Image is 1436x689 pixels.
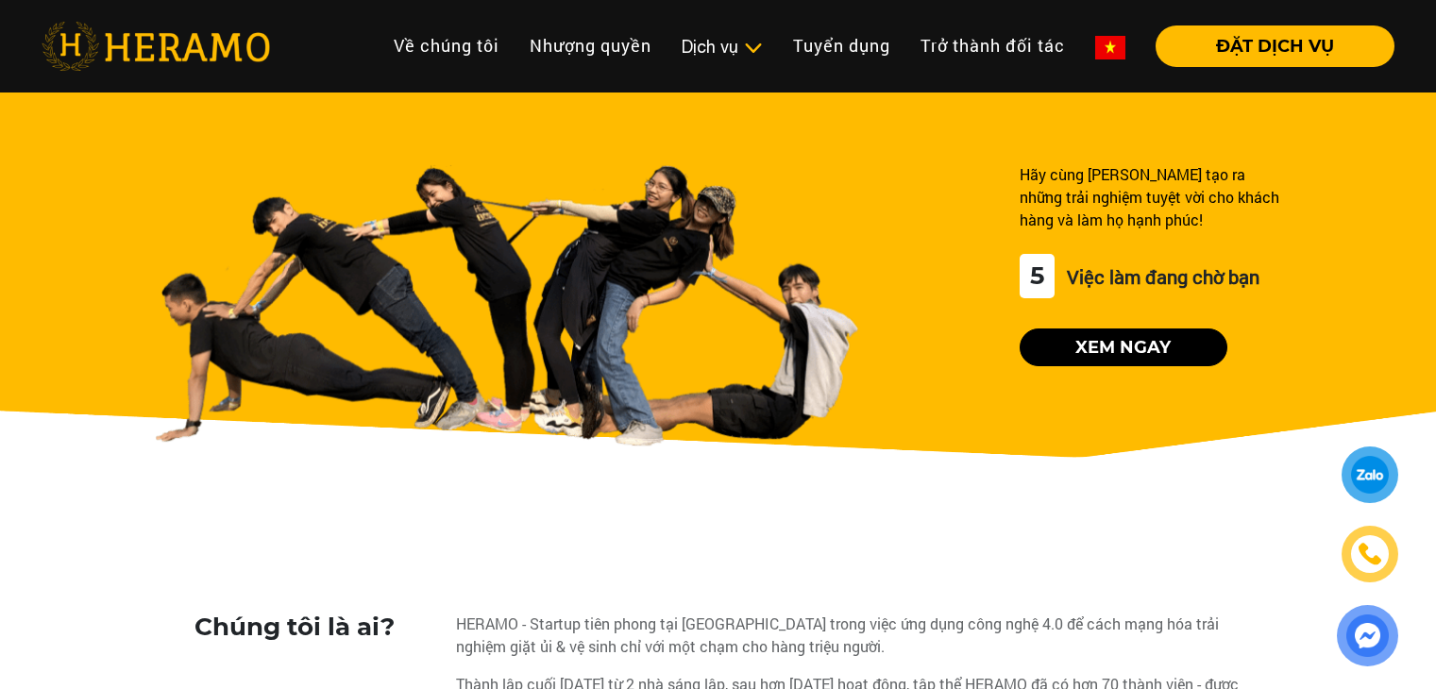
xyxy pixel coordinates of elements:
[42,22,270,71] img: heramo-logo.png
[743,39,763,58] img: subToggleIcon
[1020,254,1055,298] div: 5
[1156,25,1394,67] button: ĐẶT DỊCH VỤ
[155,163,858,446] img: banner
[1095,36,1125,59] img: vn-flag.png
[1062,264,1259,289] span: Việc làm đang chờ bạn
[456,613,1242,658] div: HERAMO - Startup tiên phong tại [GEOGRAPHIC_DATA] trong việc ứng dụng công nghệ 4.0 để cách mạng ...
[1344,529,1395,580] a: phone-icon
[905,25,1080,66] a: Trở thành đối tác
[682,34,763,59] div: Dịch vụ
[194,613,443,642] h3: Chúng tôi là ai?
[515,25,667,66] a: Nhượng quyền
[1020,163,1281,231] div: Hãy cùng [PERSON_NAME] tạo ra những trải nghiệm tuyệt vời cho khách hàng và làm họ hạnh phúc!
[1020,328,1227,366] button: Xem ngay
[379,25,515,66] a: Về chúng tôi
[1356,541,1383,568] img: phone-icon
[1140,38,1394,55] a: ĐẶT DỊCH VỤ
[778,25,905,66] a: Tuyển dụng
